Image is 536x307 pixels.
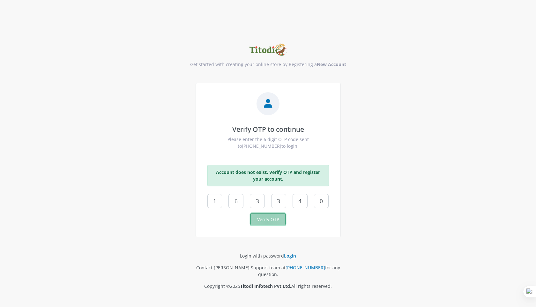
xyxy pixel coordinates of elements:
[250,213,286,225] button: Verify OTP
[196,264,341,278] p: Contact [PERSON_NAME] Support team at for any question.
[196,252,341,259] p: Login with password
[242,143,281,149] span: [PHONE_NUMBER]
[240,283,291,289] b: Titodi Infotech Pvt Ltd.
[284,253,296,259] a: Login
[286,265,325,271] a: [PHONE_NUMBER]
[216,169,320,182] strong: Account does not exist. Verify OTP and register your account.
[317,61,346,67] b: New Account
[207,136,329,149] p: Please enter the 6 digit OTP code sent to to login.
[196,283,341,289] p: Copyright © 2025 All rights reserved.
[89,61,447,68] p: Get started with creating your online store by Registering a
[207,125,329,133] h4: Verify OTP to continue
